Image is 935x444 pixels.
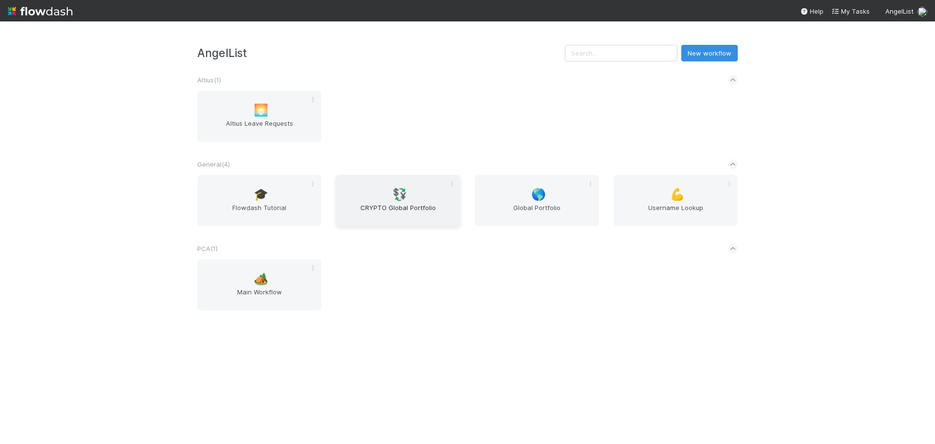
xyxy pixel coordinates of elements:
[197,76,221,84] span: Altius ( 1 )
[479,203,595,222] span: Global Portfolio
[254,272,268,285] span: 🏕️
[614,175,738,226] a: 💪Username Lookup
[531,188,546,201] span: 🌎
[254,104,268,116] span: 🌅
[617,203,734,222] span: Username Lookup
[885,7,914,15] span: AngelList
[565,45,677,61] input: Search...
[831,6,870,16] a: My Tasks
[681,45,738,61] button: New workflow
[340,203,456,222] span: CRYPTO Global Portfolio
[917,7,927,17] img: avatar_28c6a484-83f6-4d9b-aa3b-1410a709a33e.png
[670,188,685,201] span: 💪
[197,46,565,59] h3: AngelList
[201,203,318,222] span: Flowdash Tutorial
[197,160,230,168] span: General ( 4 )
[197,259,321,310] a: 🏕️Main Workflow
[201,287,318,307] span: Main Workflow
[831,7,870,15] span: My Tasks
[197,245,218,252] span: PCA ( 1 )
[393,188,407,201] span: 💱
[8,3,73,19] img: logo-inverted-e16ddd16eac7371096b0.svg
[197,175,321,226] a: 🎓Flowdash Tutorial
[254,188,268,201] span: 🎓
[197,91,321,142] a: 🌅Altius Leave Requests
[336,175,460,226] a: 💱CRYPTO Global Portfolio
[201,118,318,138] span: Altius Leave Requests
[475,175,599,226] a: 🌎Global Portfolio
[800,6,823,16] div: Help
